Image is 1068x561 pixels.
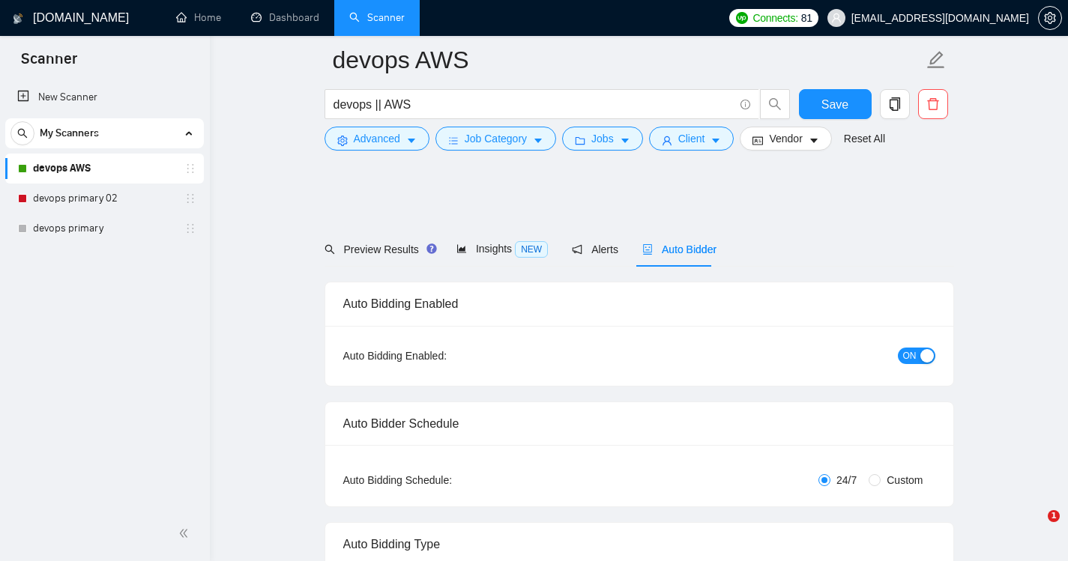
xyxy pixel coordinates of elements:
[880,89,910,119] button: copy
[176,11,221,24] a: homeHome
[184,163,196,175] span: holder
[184,222,196,234] span: holder
[572,243,618,255] span: Alerts
[752,10,797,26] span: Connects:
[926,50,946,70] span: edit
[343,348,540,364] div: Auto Bidding Enabled:
[11,128,34,139] span: search
[562,127,643,151] button: folderJobscaret-down
[349,11,405,24] a: searchScanner
[620,135,630,146] span: caret-down
[5,118,204,243] li: My Scanners
[40,118,99,148] span: My Scanners
[251,11,319,24] a: dashboardDashboard
[711,135,721,146] span: caret-down
[334,95,734,114] input: Search Freelance Jobs...
[919,97,947,111] span: delete
[642,244,653,255] span: robot
[821,95,848,114] span: Save
[1038,6,1062,30] button: setting
[881,472,929,488] span: Custom
[13,7,23,31] img: logo
[572,244,582,255] span: notification
[10,121,34,145] button: search
[1048,510,1060,522] span: 1
[809,135,819,146] span: caret-down
[343,282,935,325] div: Auto Bidding Enabled
[456,243,467,254] span: area-chart
[752,135,763,146] span: idcard
[1039,12,1061,24] span: setting
[903,348,917,364] span: ON
[844,130,885,147] a: Reset All
[591,130,614,147] span: Jobs
[33,184,175,213] a: devops primary 02
[17,82,192,112] a: New Scanner
[325,244,335,255] span: search
[337,135,348,146] span: setting
[9,48,89,79] span: Scanner
[354,130,400,147] span: Advanced
[406,135,417,146] span: caret-down
[465,130,527,147] span: Job Category
[799,89,872,119] button: Save
[881,97,909,111] span: copy
[740,127,831,151] button: idcardVendorcaret-down
[333,41,923,79] input: Scanner name...
[801,10,812,26] span: 81
[343,472,540,488] div: Auto Bidding Schedule:
[1038,12,1062,24] a: setting
[33,154,175,184] a: devops AWS
[736,12,748,24] img: upwork-logo.png
[435,127,556,151] button: barsJob Categorycaret-down
[184,192,196,204] span: holder
[769,130,802,147] span: Vendor
[178,526,193,541] span: double-left
[760,89,790,119] button: search
[533,135,543,146] span: caret-down
[678,130,705,147] span: Client
[325,243,432,255] span: Preview Results
[575,135,585,146] span: folder
[515,241,548,258] span: NEW
[1017,510,1053,546] iframe: Intercom live chat
[448,135,459,146] span: bars
[425,242,438,255] div: Tooltip anchor
[33,213,175,243] a: devops primary
[325,127,429,151] button: settingAdvancedcaret-down
[761,97,789,111] span: search
[918,89,948,119] button: delete
[649,127,734,151] button: userClientcaret-down
[343,402,935,445] div: Auto Bidder Schedule
[5,82,204,112] li: New Scanner
[642,243,716,255] span: Auto Bidder
[830,472,863,488] span: 24/7
[831,13,842,23] span: user
[456,243,548,255] span: Insights
[740,100,750,109] span: info-circle
[662,135,672,146] span: user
